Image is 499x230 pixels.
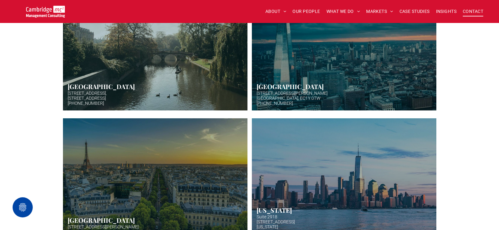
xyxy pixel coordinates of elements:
[396,7,433,16] a: CASE STUDIES
[26,6,65,18] img: Go to Homepage
[323,7,363,16] a: WHAT WE DO
[433,7,460,16] a: INSIGHTS
[460,7,486,16] a: CONTACT
[289,7,323,16] a: OUR PEOPLE
[26,7,65,13] a: Your Business Transformed | Cambridge Management Consulting
[363,7,396,16] a: MARKETS
[262,7,290,16] a: ABOUT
